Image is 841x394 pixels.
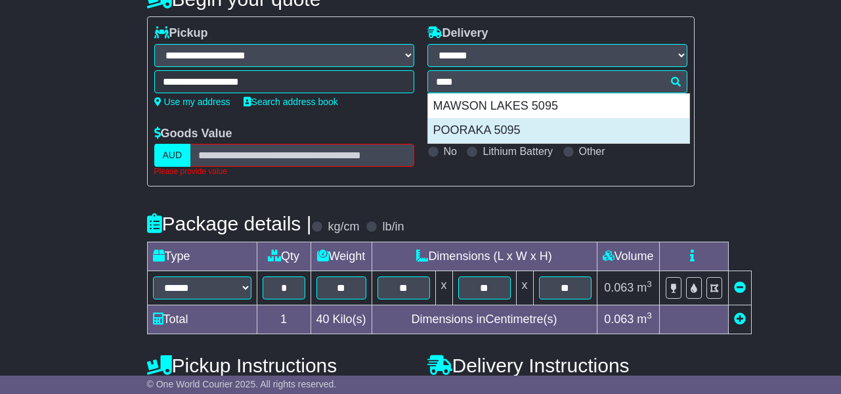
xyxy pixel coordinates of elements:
[604,281,634,294] span: 0.063
[647,279,652,289] sup: 3
[637,313,652,326] span: m
[147,213,312,234] h4: Package details |
[154,167,414,176] div: Please provide value
[444,145,457,158] label: No
[382,220,404,234] label: lb/in
[372,242,597,271] td: Dimensions (L x W x H)
[483,145,553,158] label: Lithium Battery
[637,281,652,294] span: m
[734,281,746,294] a: Remove this item
[428,118,689,143] div: POORAKA 5095
[579,145,605,158] label: Other
[244,97,338,107] a: Search address book
[597,242,659,271] td: Volume
[154,26,208,41] label: Pickup
[257,242,311,271] td: Qty
[734,313,746,326] a: Add new item
[147,355,414,376] h4: Pickup Instructions
[154,97,230,107] a: Use my address
[647,311,652,320] sup: 3
[257,305,311,334] td: 1
[427,355,695,376] h4: Delivery Instructions
[147,379,337,389] span: © One World Courier 2025. All rights reserved.
[516,271,533,305] td: x
[372,305,597,334] td: Dimensions in Centimetre(s)
[428,94,689,119] div: MAWSON LAKES 5095
[154,144,191,167] label: AUD
[147,242,257,271] td: Type
[604,313,634,326] span: 0.063
[328,220,359,234] label: kg/cm
[311,242,372,271] td: Weight
[435,271,452,305] td: x
[147,305,257,334] td: Total
[311,305,372,334] td: Kilo(s)
[427,70,687,93] typeahead: Please provide city
[316,313,330,326] span: 40
[154,127,232,141] label: Goods Value
[427,26,488,41] label: Delivery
